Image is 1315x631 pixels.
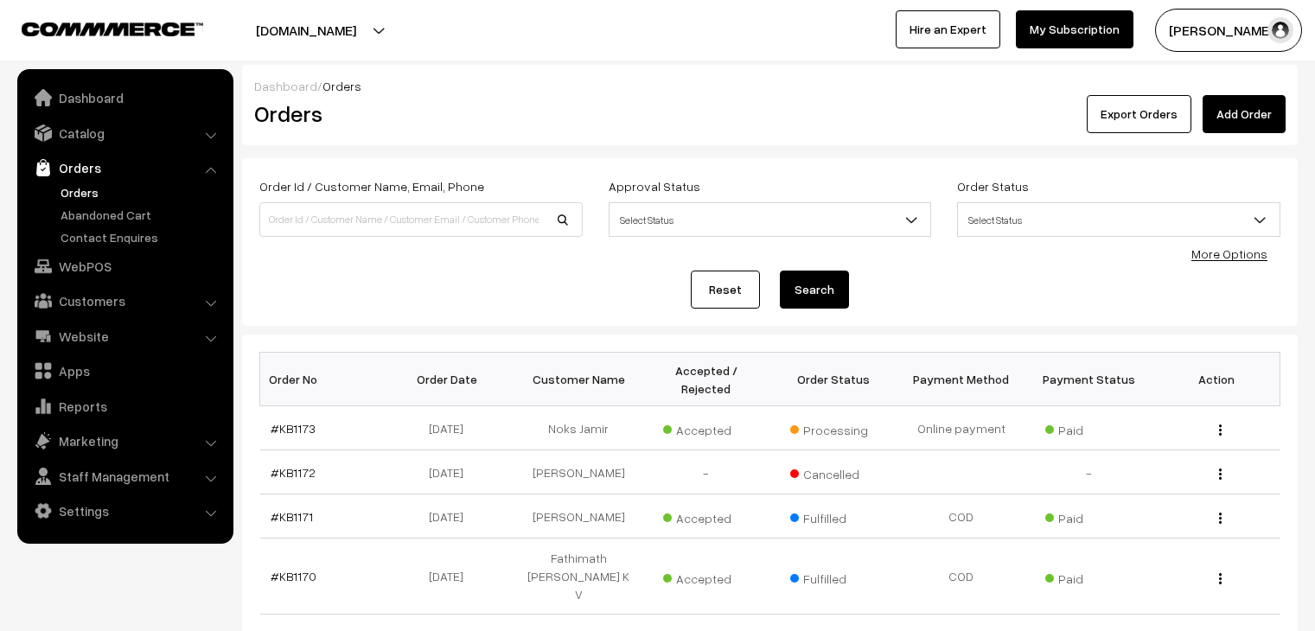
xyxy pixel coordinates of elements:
span: Paid [1045,505,1132,527]
button: [PERSON_NAME]… [1155,9,1302,52]
label: Order Id / Customer Name, Email, Phone [259,177,484,195]
a: WebPOS [22,251,227,282]
a: Settings [22,495,227,526]
span: Accepted [663,565,750,588]
td: - [1025,450,1153,494]
a: Staff Management [22,461,227,492]
td: COD [897,539,1025,615]
td: [DATE] [387,450,515,494]
button: Search [780,271,849,309]
a: Orders [22,152,227,183]
a: Apps [22,355,227,386]
label: Approval Status [609,177,700,195]
a: Dashboard [22,82,227,113]
th: Order Date [387,353,515,406]
span: Select Status [957,202,1280,237]
a: Orders [56,183,227,201]
td: - [642,450,770,494]
a: #KB1170 [271,569,316,583]
span: Paid [1045,417,1132,439]
a: Catalog [22,118,227,149]
button: [DOMAIN_NAME] [195,9,417,52]
a: Abandoned Cart [56,206,227,224]
div: / [254,77,1286,95]
td: Noks Jamir [515,406,643,450]
span: Cancelled [790,461,877,483]
td: Fathimath [PERSON_NAME] K V [515,539,643,615]
span: Orders [322,79,361,93]
td: Online payment [897,406,1025,450]
a: #KB1173 [271,421,316,436]
img: Menu [1219,513,1222,524]
a: COMMMERCE [22,17,173,38]
th: Customer Name [515,353,643,406]
a: Website [22,321,227,352]
span: Fulfilled [790,505,877,527]
a: #KB1172 [271,465,316,480]
a: More Options [1191,246,1267,261]
a: Marketing [22,425,227,456]
a: Reports [22,391,227,422]
h2: Orders [254,100,581,127]
td: [DATE] [387,406,515,450]
span: Fulfilled [790,565,877,588]
a: Hire an Expert [896,10,1000,48]
th: Action [1152,353,1280,406]
span: Select Status [610,205,931,235]
img: Menu [1219,424,1222,436]
th: Payment Method [897,353,1025,406]
a: Add Order [1203,95,1286,133]
img: Menu [1219,573,1222,584]
th: Payment Status [1025,353,1153,406]
span: Accepted [663,417,750,439]
th: Order No [260,353,388,406]
td: [PERSON_NAME] [515,494,643,539]
span: Paid [1045,565,1132,588]
span: Select Status [609,202,932,237]
button: Export Orders [1087,95,1191,133]
a: Customers [22,285,227,316]
img: Menu [1219,468,1222,480]
td: [PERSON_NAME] [515,450,643,494]
img: COMMMERCE [22,22,203,35]
a: Dashboard [254,79,317,93]
label: Order Status [957,177,1029,195]
span: Processing [790,417,877,439]
a: Contact Enquires [56,228,227,246]
td: [DATE] [387,494,515,539]
a: My Subscription [1016,10,1133,48]
td: [DATE] [387,539,515,615]
th: Order Status [770,353,898,406]
th: Accepted / Rejected [642,353,770,406]
a: Reset [691,271,760,309]
input: Order Id / Customer Name / Customer Email / Customer Phone [259,202,583,237]
span: Select Status [958,205,1280,235]
td: COD [897,494,1025,539]
a: #KB1171 [271,509,313,524]
img: user [1267,17,1293,43]
span: Accepted [663,505,750,527]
